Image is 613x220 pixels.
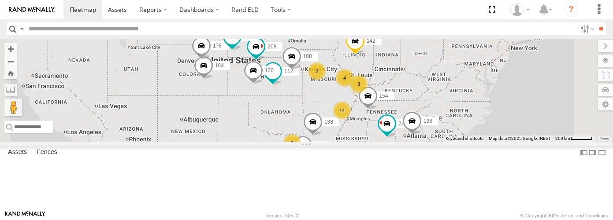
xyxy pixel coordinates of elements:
label: Hide Summary Table [598,146,606,159]
label: Search Query [19,22,26,35]
label: Search Filter Options [577,22,596,35]
button: Drag Pegman onto the map to open Street View [4,99,22,116]
div: Version: 305.02 [266,213,300,218]
label: Fences [32,147,62,159]
label: Measure [4,84,17,96]
span: 220 [398,121,407,127]
div: Butch Tucker [507,3,533,16]
span: 200 km [555,136,570,141]
label: Dock Summary Table to the Right [588,146,597,159]
a: Terms [600,137,609,140]
span: 138 [324,119,333,125]
button: Zoom out [4,55,17,67]
button: Map Scale: 200 km per 47 pixels [553,136,595,142]
span: 188 [303,53,312,59]
i: ? [564,3,578,17]
div: 3 [350,75,368,93]
div: 2 [308,62,326,80]
span: 208 [267,44,276,50]
div: 14 [333,102,351,119]
img: rand-logo.svg [9,7,55,13]
span: 198 [423,118,432,124]
span: Map data ©2025 Google, INEGI [489,136,550,141]
div: 4 [336,69,353,87]
div: 2 [283,134,301,152]
button: Zoom in [4,43,17,55]
label: Map Settings [598,98,613,110]
span: 142 [366,38,375,44]
span: 120 [264,67,273,73]
button: Keyboard shortcuts [446,136,483,142]
span: 164 [215,62,223,69]
span: 154 [379,93,388,99]
button: Zoom Home [4,67,17,79]
a: Terms and Conditions [561,213,608,218]
label: Dock Summary Table to the Left [580,146,588,159]
label: Assets [4,147,31,159]
span: 178 [212,43,221,49]
div: © Copyright 2025 - [520,213,608,218]
a: Visit our Website [5,211,45,220]
span: 112 [284,68,293,74]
